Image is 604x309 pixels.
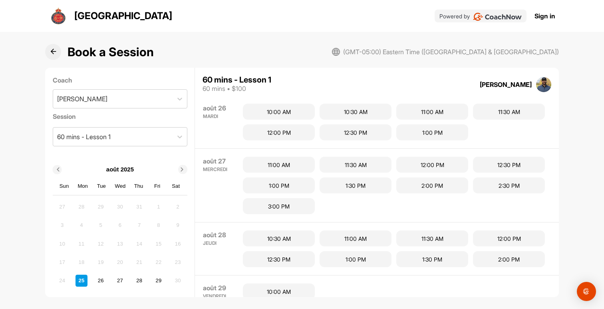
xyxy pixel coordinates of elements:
div: [PERSON_NAME] [57,94,107,104]
div: Not available Monday, August 11th, 2025 [75,238,87,250]
div: Sun [59,181,70,191]
div: Not available Saturday, September 6th, 2025 [172,293,184,305]
div: MERCREDI [203,167,235,172]
div: août 29 [203,283,235,292]
div: 11:00 AM [320,230,391,246]
div: 11:30 AM [473,104,545,120]
div: Fri [152,181,163,191]
div: Not available Friday, August 15th, 2025 [153,238,165,250]
div: Not available Friday, August 22nd, 2025 [153,256,165,268]
div: 1:00 PM [396,124,468,140]
div: Not available Monday, August 25th, 2025 [75,275,87,287]
div: Not available Thursday, August 14th, 2025 [133,238,145,250]
div: Not available Saturday, August 16th, 2025 [172,238,184,250]
div: Not available Monday, August 18th, 2025 [75,256,87,268]
div: Not available Thursday, August 7th, 2025 [133,219,145,231]
div: Not available Monday, July 28th, 2025 [75,201,87,213]
div: Not available Tuesday, August 19th, 2025 [95,256,107,268]
div: Choose Tuesday, September 2nd, 2025 [95,293,107,305]
p: Powered by [439,12,470,20]
div: 1:30 PM [320,177,391,193]
div: JEUDI [203,241,235,246]
div: 11:30 AM [396,230,468,246]
a: Sign in [534,11,555,21]
span: (GMT-05:00) Eastern Time ([GEOGRAPHIC_DATA] & [GEOGRAPHIC_DATA]) [343,47,559,57]
div: Not available Monday, August 4th, 2025 [75,219,87,231]
div: Not available Thursday, July 31st, 2025 [133,201,145,213]
div: 1:00 PM [243,177,315,193]
div: Choose Friday, September 5th, 2025 [153,293,165,305]
div: Not available Sunday, August 31st, 2025 [56,293,68,305]
div: 11:00 AM [396,104,468,120]
div: Choose Thursday, September 4th, 2025 [133,293,145,305]
div: Not available Thursday, August 21st, 2025 [133,256,145,268]
div: 60 mins - Lesson 1 [203,76,271,84]
div: Not available Wednesday, August 20th, 2025 [114,256,126,268]
img: logo [49,6,68,26]
div: Not available Friday, August 8th, 2025 [153,219,165,231]
div: Not available Sunday, August 10th, 2025 [56,238,68,250]
div: VENDREDI [203,294,235,299]
div: month 2025-08 [55,200,185,306]
div: Choose Monday, September 1st, 2025 [75,293,87,305]
p: août 2025 [106,165,134,174]
img: svg+xml;base64,PHN2ZyB3aWR0aD0iMjAiIGhlaWdodD0iMjAiIHZpZXdCb3g9IjAgMCAyMCAyMCIgZmlsbD0ibm9uZSIgeG... [332,48,340,56]
div: Not available Sunday, August 17th, 2025 [56,256,68,268]
div: 11:30 AM [320,157,391,173]
div: 12:00 PM [243,124,315,140]
div: Choose Friday, August 29th, 2025 [153,275,165,287]
div: 2:00 PM [473,251,545,267]
div: Not available Tuesday, July 29th, 2025 [95,201,107,213]
div: 10:00 AM [243,104,315,120]
div: 1:30 PM [396,251,468,267]
div: Choose Wednesday, September 3rd, 2025 [114,293,126,305]
div: Not available Tuesday, August 5th, 2025 [95,219,107,231]
div: 12:00 PM [396,157,468,173]
div: Not available Wednesday, August 6th, 2025 [114,219,126,231]
div: 2:00 PM [396,177,468,193]
div: 12:30 PM [473,157,545,173]
div: Choose Thursday, August 28th, 2025 [133,275,145,287]
div: Thu [133,181,144,191]
div: 11:00 AM [243,157,315,173]
div: Tue [96,181,107,191]
h1: Book a Session [68,43,154,61]
label: Coach [53,75,187,85]
label: Session [53,112,187,121]
div: Not available Saturday, August 30th, 2025 [172,275,184,287]
div: Not available Tuesday, August 12th, 2025 [95,238,107,250]
img: square_fae0a6f36e078aee88b1f4b290b9395a.jpg [536,77,551,92]
div: Not available Friday, August 1st, 2025 [153,201,165,213]
div: Not available Sunday, July 27th, 2025 [56,201,68,213]
div: août 27 [203,157,235,165]
div: 1:00 PM [320,251,391,267]
div: 12:30 PM [320,124,391,140]
img: CoachNow [473,13,522,21]
div: Not available Wednesday, July 30th, 2025 [114,201,126,213]
div: Choose Tuesday, August 26th, 2025 [95,275,107,287]
div: 2:30 PM [473,177,545,193]
div: Wed [115,181,125,191]
p: [GEOGRAPHIC_DATA] [74,9,172,23]
div: Open Intercom Messenger [577,282,596,301]
div: Not available Sunday, August 24th, 2025 [56,275,68,287]
div: [PERSON_NAME] [480,80,532,89]
div: Not available Saturday, August 9th, 2025 [172,219,184,231]
div: MARDI [203,114,235,119]
div: Not available Saturday, August 2nd, 2025 [172,201,184,213]
div: Mon [77,181,88,191]
div: 60 mins • $100 [203,84,271,93]
div: 12:00 PM [473,230,545,246]
div: Sat [171,181,181,191]
div: 10:30 AM [320,104,391,120]
div: août 28 [203,230,235,239]
div: Choose Wednesday, August 27th, 2025 [114,275,126,287]
div: août 26 [203,104,235,112]
div: 10:00 AM [243,283,315,299]
div: 10:30 AM [243,230,315,246]
div: Not available Wednesday, August 13th, 2025 [114,238,126,250]
div: 60 mins - Lesson 1 [57,132,111,142]
div: 12:30 PM [243,251,315,267]
div: 3:00 PM [243,198,315,214]
div: Not available Sunday, August 3rd, 2025 [56,219,68,231]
